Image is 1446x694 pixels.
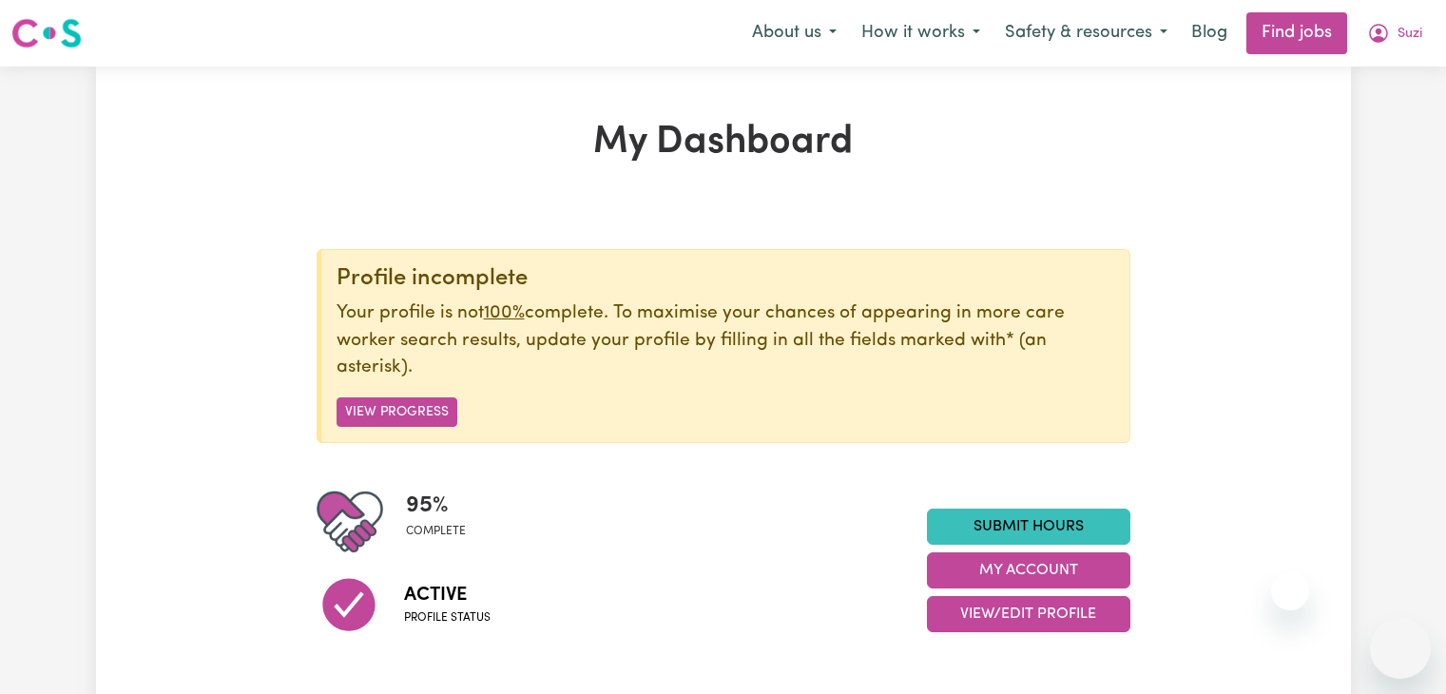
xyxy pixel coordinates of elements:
[337,397,457,427] button: View Progress
[1398,24,1422,45] span: Suzi
[406,489,481,555] div: Profile completeness: 95%
[484,304,525,322] u: 100%
[11,16,82,50] img: Careseekers logo
[1355,13,1435,53] button: My Account
[849,13,993,53] button: How it works
[317,120,1130,165] h1: My Dashboard
[404,609,491,627] span: Profile status
[404,581,491,609] span: Active
[1370,618,1431,679] iframe: Button to launch messaging window
[1246,12,1347,54] a: Find jobs
[993,13,1180,53] button: Safety & resources
[337,300,1114,382] p: Your profile is not complete. To maximise your chances of appearing in more care worker search re...
[740,13,849,53] button: About us
[406,523,466,540] span: complete
[11,11,82,55] a: Careseekers logo
[337,265,1114,293] div: Profile incomplete
[1180,12,1239,54] a: Blog
[927,596,1130,632] button: View/Edit Profile
[406,489,466,523] span: 95 %
[927,552,1130,588] button: My Account
[927,509,1130,545] a: Submit Hours
[1271,572,1309,610] iframe: Close message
